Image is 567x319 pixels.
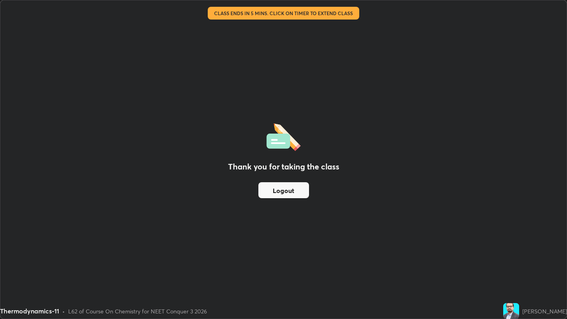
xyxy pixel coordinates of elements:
h2: Thank you for taking the class [228,161,339,173]
img: 575f463803b64d1597248aa6fa768815.jpg [503,303,519,319]
img: offlineFeedback.1438e8b3.svg [266,121,301,151]
div: L62 of Course On Chemistry for NEET Conquer 3 2026 [68,307,207,315]
div: [PERSON_NAME] [522,307,567,315]
button: Logout [258,182,309,198]
div: • [62,307,65,315]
